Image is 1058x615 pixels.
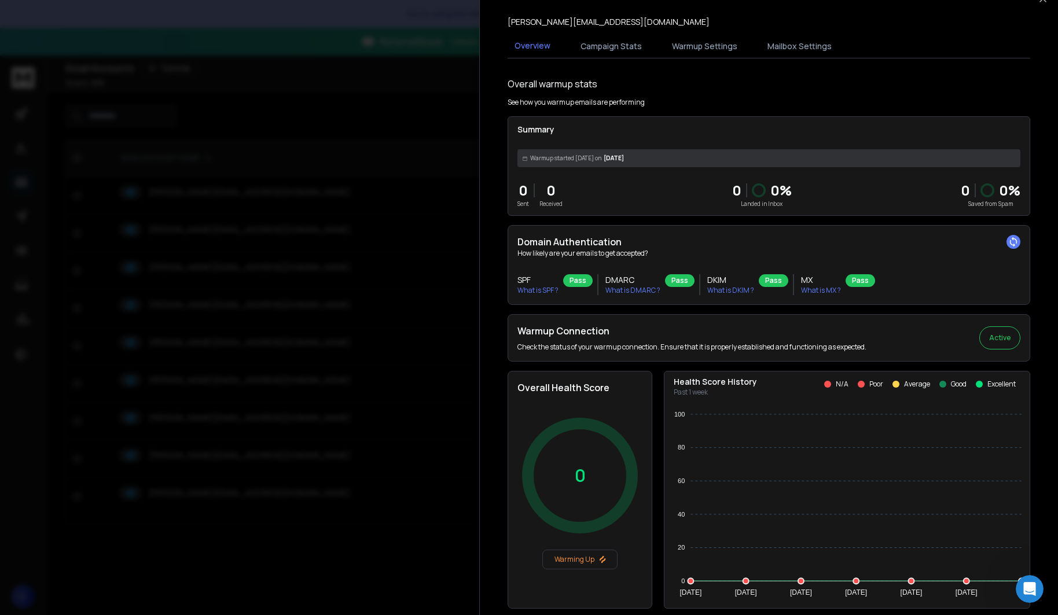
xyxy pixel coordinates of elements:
iframe: To enrich screen reader interactions, please activate Accessibility in Grammarly extension settings [1016,575,1044,603]
button: Campaign Stats [574,34,649,59]
p: 0 [539,181,563,200]
button: Warmup Settings [665,34,744,59]
p: See how you warmup emails are performing [508,98,645,107]
textarea: Message… [10,355,222,374]
h2: Warmup Connection [517,324,866,338]
p: Received [539,200,563,208]
div: Founder & CEO @ [51,321,213,333]
div: Our focus so far has been purely on , and I’d say that’s where we truly excel. Every feature we’v... [19,77,181,168]
button: Overview [508,33,557,60]
button: Send a message… [199,374,217,393]
tspan: [DATE] [956,588,978,596]
h2: Domain Authentication [517,235,1020,249]
p: What is MX ? [801,286,841,295]
b: [PERSON_NAME] [78,305,153,314]
h3: SPF [517,274,559,286]
p: Warming Up [548,555,612,564]
p: 0 [517,181,529,200]
div: [PERSON_NAME] • [DATE] [19,256,109,263]
p: Good [951,380,967,389]
tspan: 100 [674,411,685,418]
div: Pass [665,274,695,287]
div: I’d be happy to hop on a quick call to walk you through the platform and show how it compares fir... [19,167,181,246]
h1: Overall warmup stats [508,77,597,91]
tspan: 80 [678,444,685,451]
div: Thank you [PERSON_NAME], just booked a meeting, thanks [51,282,213,316]
p: What is SPF ? [517,286,559,295]
p: Summary [517,124,1020,135]
b: email outreach [28,89,97,98]
strong: 0 [961,181,970,200]
b: improving deliverability [47,123,156,132]
p: [PERSON_NAME][EMAIL_ADDRESS][DOMAIN_NAME] [508,16,710,28]
img: Profile image for Box [33,6,52,25]
div: Pass [846,274,875,287]
div: Silvio says… [9,275,222,425]
div: Pass [759,274,788,287]
p: Past 1 week [674,388,757,397]
p: Landed in Inbox [732,200,792,208]
p: N/A [836,380,848,389]
div: Pass [563,274,593,287]
p: 0 [575,465,586,486]
button: Mailbox Settings [761,34,839,59]
tspan: [DATE] [735,588,757,596]
button: go back [8,5,30,27]
tspan: [DATE] [845,588,867,596]
p: 0 % [770,181,792,200]
tspan: 0 [681,577,685,584]
div: Thank you [PERSON_NAME], just booked a meeting, thanks[PERSON_NAME]Founder & CEO @Artemis LeadsOf... [42,275,222,411]
span: Warmup started [DATE] on [530,154,601,163]
p: Saved from Spam [961,200,1020,208]
p: How likely are your emails to get accepted? [517,249,1020,258]
tspan: [DATE] [790,588,812,596]
p: Check the status of your warmup connection. Ensure that it is properly established and functionin... [517,343,866,352]
tspan: 60 [678,477,685,484]
p: 0 [732,181,741,200]
h3: DKIM [707,274,754,286]
button: Gif picker [55,379,64,388]
a: Book a call here [39,213,104,223]
div: As for , the main difference is that they currently support LinkedIn outreach too, which makes th... [19,9,181,77]
div: Close [203,5,224,25]
p: What is DMARC ? [605,286,660,295]
p: The team can also help [56,14,144,26]
button: Upload attachment [18,379,27,388]
button: Home [181,5,203,27]
h3: DMARC [605,274,660,286]
tspan: 20 [678,544,685,551]
button: Active [979,326,1020,349]
p: What is DKIM ? [707,286,754,295]
div: [DATE] [517,149,1020,167]
button: Emoji picker [36,379,46,388]
a: Artemis Leads [123,322,181,331]
p: Health Score History [674,376,757,388]
h1: Box [56,6,73,14]
tspan: [DATE] [901,588,923,596]
h2: Overall Health Score [517,381,642,395]
p: Sent [517,200,529,208]
tspan: 40 [678,511,685,518]
p: Average [904,380,930,389]
p: 0 % [999,181,1020,200]
div: Office [PHONE_NUMBER] [51,338,213,350]
tspan: [DATE] [679,588,701,596]
h3: MX [801,274,841,286]
p: Poor [869,380,883,389]
p: Excellent [987,380,1016,389]
button: Start recording [74,379,83,388]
